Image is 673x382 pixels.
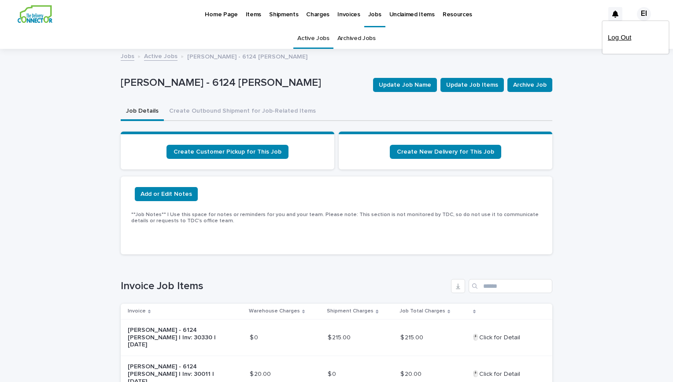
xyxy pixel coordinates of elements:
[379,81,431,89] span: Update Job Name
[166,145,288,159] a: Create Customer Pickup for This Job
[144,51,177,61] a: Active Jobs
[373,78,437,92] button: Update Job Name
[187,51,307,61] p: [PERSON_NAME] - 6124 [PERSON_NAME]
[121,51,134,61] a: Jobs
[390,145,501,159] a: Create New Delivery for This Job
[507,78,552,92] button: Archive Job
[297,28,329,49] a: Active Jobs
[513,81,547,89] span: Archive Job
[174,149,281,155] span: Create Customer Pickup for This Job
[446,81,498,89] span: Update Job Items
[131,212,539,224] span: **Job Notes** | Use this space for notes or reminders for you and your team. Please note: This se...
[397,149,494,155] span: Create New Delivery for This Job
[121,319,552,356] tr: [PERSON_NAME] - 6124 [PERSON_NAME] | Inv: 30330 | [DATE]$ 0$ 0 $ 215.00$ 215.00 $ 215.00$ 215.00 ...
[399,306,445,316] p: Job Total Charges
[121,103,164,121] button: Job Details
[400,332,425,342] p: $ 215.00
[472,332,522,342] p: 🖱️Click for Detail
[472,369,522,378] p: 🖱️Click for Detail
[121,77,366,89] p: [PERSON_NAME] - 6124 [PERSON_NAME]
[400,369,423,378] p: $ 20.00
[121,280,447,293] h1: Invoice Job Items
[440,78,504,92] button: Update Job Items
[249,306,300,316] p: Warehouse Charges
[135,187,198,201] button: Add or Edit Notes
[141,190,192,198] span: Add or Edit Notes
[337,28,376,49] a: Archived Jobs
[128,327,216,349] p: [PERSON_NAME] - 6124 [PERSON_NAME] | Inv: 30330 | [DATE]
[469,279,552,293] input: Search
[164,103,321,121] button: Create Outbound Shipment for Job-Related Items
[128,306,146,316] p: Invoice
[328,369,338,378] p: $ 0
[250,369,273,378] p: $ 20.00
[327,306,373,316] p: Shipment Charges
[608,30,663,45] a: Log Out
[250,332,260,342] p: $ 0
[328,332,352,342] p: $ 215.00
